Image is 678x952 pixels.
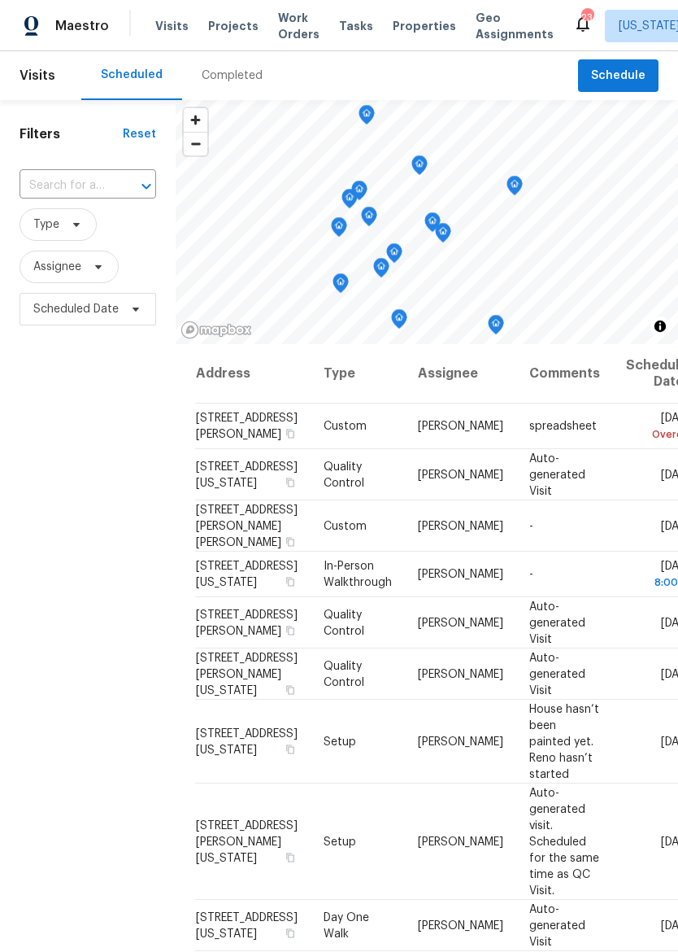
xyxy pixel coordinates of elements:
[418,617,503,628] span: [PERSON_NAME]
[418,569,503,580] span: [PERSON_NAME]
[101,67,163,83] div: Scheduled
[196,652,298,696] span: [STREET_ADDRESS][PERSON_NAME][US_STATE]
[373,258,389,283] div: Map marker
[529,421,597,432] span: spreadsheet
[324,836,356,847] span: Setup
[283,849,298,864] button: Copy Address
[283,741,298,756] button: Copy Address
[324,609,364,636] span: Quality Control
[283,426,298,441] button: Copy Address
[20,173,111,199] input: Search for an address...
[202,68,263,84] div: Completed
[20,58,55,94] span: Visits
[283,534,298,548] button: Copy Address
[155,18,189,34] span: Visits
[351,181,367,206] div: Map marker
[20,126,123,142] h1: Filters
[655,317,665,335] span: Toggle attribution
[324,660,364,688] span: Quality Control
[55,18,109,34] span: Maestro
[529,787,599,896] span: Auto-generated visit. Scheduled for the same time as QC Visit.
[341,189,358,214] div: Map marker
[184,108,207,132] button: Zoom in
[581,10,593,26] div: 23
[196,461,298,488] span: [STREET_ADDRESS][US_STATE]
[283,682,298,697] button: Copy Address
[324,736,356,747] span: Setup
[311,344,405,404] th: Type
[184,133,207,155] span: Zoom out
[196,609,298,636] span: [STREET_ADDRESS][PERSON_NAME]
[529,903,585,947] span: Auto-generated Visit
[283,622,298,637] button: Copy Address
[135,175,158,198] button: Open
[650,317,670,336] button: Toggle attribution
[196,561,298,588] span: [STREET_ADDRESS][US_STATE]
[331,217,347,242] div: Map marker
[196,727,298,755] span: [STREET_ADDRESS][US_STATE]
[418,469,503,480] span: [PERSON_NAME]
[506,176,523,201] div: Map marker
[283,474,298,489] button: Copy Address
[405,344,516,404] th: Assignee
[391,309,407,334] div: Map marker
[33,259,81,275] span: Assignee
[324,421,367,432] span: Custom
[184,132,207,155] button: Zoom out
[324,911,369,939] span: Day One Walk
[418,836,503,847] span: [PERSON_NAME]
[578,59,658,93] button: Schedule
[418,520,503,531] span: [PERSON_NAME]
[324,520,367,531] span: Custom
[196,413,298,440] span: [STREET_ADDRESS][PERSON_NAME]
[529,452,585,496] span: Auto-generated Visit
[359,105,375,130] div: Map marker
[180,321,252,339] a: Mapbox homepage
[411,155,428,181] div: Map marker
[424,212,441,238] div: Map marker
[283,925,298,940] button: Copy Address
[324,461,364,488] span: Quality Control
[195,344,311,404] th: Address
[418,421,503,432] span: [PERSON_NAME]
[361,207,377,232] div: Map marker
[516,344,613,404] th: Comments
[123,126,156,142] div: Reset
[529,520,533,531] span: -
[208,18,259,34] span: Projects
[435,223,451,248] div: Map marker
[339,20,373,32] span: Tasks
[393,18,456,34] span: Properties
[488,315,504,340] div: Map marker
[529,569,533,580] span: -
[529,652,585,696] span: Auto-generated Visit
[33,216,59,233] span: Type
[278,10,319,42] span: Work Orders
[196,819,298,863] span: [STREET_ADDRESS][PERSON_NAME][US_STATE]
[386,243,402,269] div: Map marker
[418,668,503,679] span: [PERSON_NAME]
[324,561,392,588] span: In-Person Walkthrough
[418,736,503,747] span: [PERSON_NAME]
[283,574,298,589] button: Copy Address
[33,301,119,317] span: Scheduled Date
[529,600,585,644] span: Auto-generated Visit
[196,504,298,548] span: [STREET_ADDRESS][PERSON_NAME][PERSON_NAME]
[476,10,554,42] span: Geo Assignments
[418,919,503,931] span: [PERSON_NAME]
[196,911,298,939] span: [STREET_ADDRESS][US_STATE]
[591,66,645,86] span: Schedule
[529,703,599,780] span: House hasn’t been painted yet. Reno hasn’t started
[332,273,349,299] div: Map marker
